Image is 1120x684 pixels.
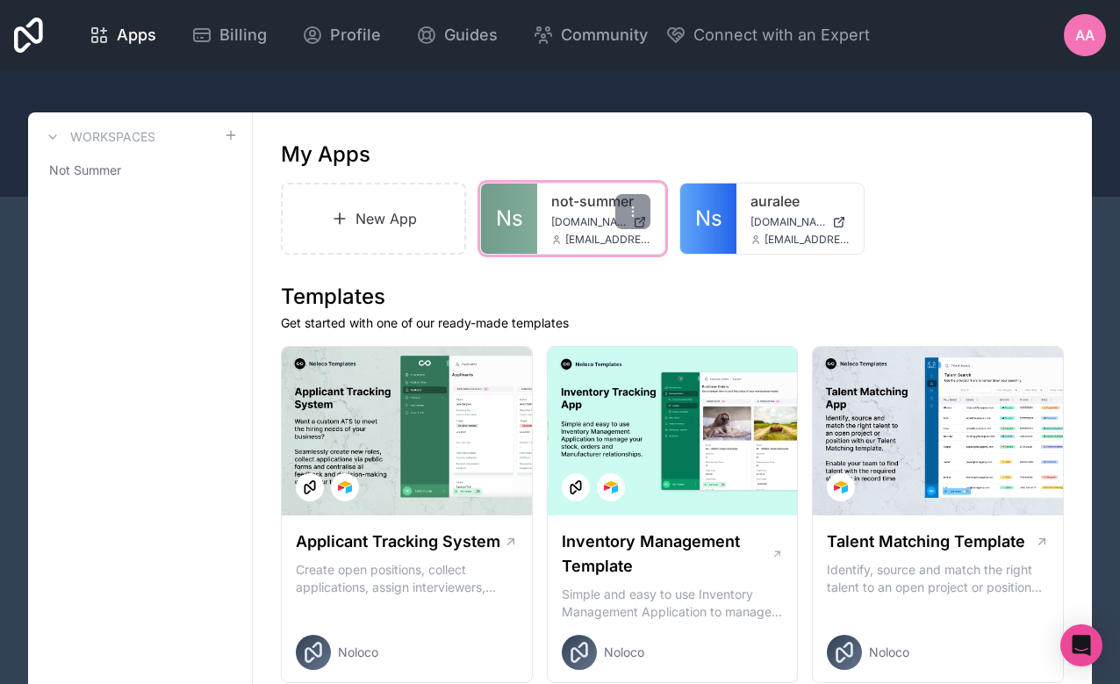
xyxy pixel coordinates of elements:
[1075,25,1095,46] span: AA
[219,23,267,47] span: Billing
[296,561,518,596] p: Create open positions, collect applications, assign interviewers, centralise candidate feedback a...
[496,205,523,233] span: Ns
[750,191,850,212] a: auralee
[565,233,650,247] span: [EMAIL_ADDRESS][DOMAIN_NAME]
[338,644,378,661] span: Noloco
[70,128,155,146] h3: Workspaces
[1060,624,1102,666] div: Open Intercom Messenger
[827,529,1025,554] h1: Talent Matching Template
[281,314,1064,332] p: Get started with one of our ready-made templates
[665,23,870,47] button: Connect with an Expert
[117,23,156,47] span: Apps
[281,183,466,255] a: New App
[604,480,618,494] img: Airtable Logo
[551,215,626,229] span: [DOMAIN_NAME]
[561,23,648,47] span: Community
[680,184,736,254] a: Ns
[481,184,537,254] a: Ns
[750,215,850,229] a: [DOMAIN_NAME]
[693,23,870,47] span: Connect with an Expert
[42,155,238,186] a: Not Summer
[75,16,170,54] a: Apps
[402,16,512,54] a: Guides
[330,23,381,47] span: Profile
[765,233,850,247] span: [EMAIL_ADDRESS][DOMAIN_NAME]
[281,140,370,169] h1: My Apps
[827,561,1049,596] p: Identify, source and match the right talent to an open project or position with our Talent Matchi...
[296,529,500,554] h1: Applicant Tracking System
[834,480,848,494] img: Airtable Logo
[519,16,662,54] a: Community
[288,16,395,54] a: Profile
[49,162,121,179] span: Not Summer
[177,16,281,54] a: Billing
[444,23,498,47] span: Guides
[551,215,650,229] a: [DOMAIN_NAME]
[562,529,772,579] h1: Inventory Management Template
[695,205,722,233] span: Ns
[562,586,784,621] p: Simple and easy to use Inventory Management Application to manage your stock, orders and Manufact...
[604,644,644,661] span: Noloco
[551,191,650,212] a: not-summer
[750,215,825,229] span: [DOMAIN_NAME]
[338,480,352,494] img: Airtable Logo
[869,644,909,661] span: Noloco
[42,126,155,148] a: Workspaces
[281,283,1064,311] h1: Templates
